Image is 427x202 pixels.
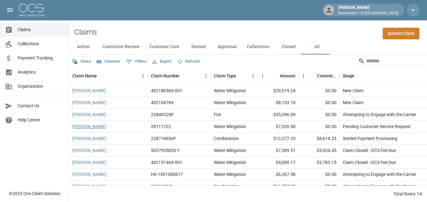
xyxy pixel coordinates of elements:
[393,191,422,197] div: Total Rows: 14
[338,11,398,16] p: Restoration 1 of [GEOGRAPHIC_DATA]
[299,121,340,133] div: $0.00
[72,87,106,94] a: [PERSON_NAME]
[95,57,122,66] button: Select columns
[201,71,211,81] button: Menu
[69,39,427,54] div: dynamic tabs
[18,41,64,47] span: Collections
[18,83,64,90] span: Organization
[151,123,171,130] div: 20111722
[214,99,246,106] div: Water Mitigation
[343,171,416,177] div: Attempting to Engage with the Carrier
[242,39,274,54] button: Collections
[72,159,106,166] a: [PERSON_NAME]
[151,171,183,177] div: H0-1001085617
[151,135,176,142] div: 2287-H836P
[175,57,201,66] button: Refresh
[343,123,411,130] div: Pending Customer Service Request
[72,99,106,106] a: [PERSON_NAME]
[19,4,44,16] img: ocs-logo-white-transparent.png
[72,171,106,177] a: [PERSON_NAME]
[151,57,173,66] button: Export
[248,71,258,81] button: Menu
[258,157,299,169] div: $4,000.17
[358,56,426,67] div: Search
[258,133,299,145] div: $12,277.33
[151,159,182,166] div: 402151464-001
[214,183,239,189] div: Combination
[299,169,340,181] div: $0.00
[151,99,174,106] div: 402168789
[148,67,211,85] div: Claim Number
[4,4,16,16] button: open drawer
[69,39,97,54] button: Active
[144,39,184,54] button: Customer Care
[343,183,416,189] div: Attempting to Engage with the Carrier
[151,111,174,118] div: 2284R328F
[70,57,93,66] button: Views
[124,57,148,67] button: Show filters
[151,147,180,154] div: 5037955820-1
[343,111,416,118] div: Attempting to Engage with the Carrier
[18,69,64,76] span: Analytics
[69,67,148,85] div: Claim Name
[214,147,246,154] div: Water Mitigation
[317,67,336,85] div: Committed Amount
[258,71,267,81] button: Menu
[214,123,246,130] div: Water Mitigation
[72,123,106,130] a: [PERSON_NAME]
[211,67,258,85] div: Claim Type
[214,111,221,118] div: Fire
[299,181,340,193] div: $0.00
[151,67,180,85] div: Claim Number
[280,67,296,85] div: Amount
[18,55,64,61] span: Payment Tracking
[258,121,299,133] div: $7,326.90
[97,39,144,54] button: Contractor Review
[214,159,246,166] div: Water Mitigation
[9,190,60,197] div: © 2025 One Claim Solution
[72,183,106,189] a: [PERSON_NAME]
[299,97,340,109] div: $0.00
[354,71,363,80] button: Sort
[336,4,401,16] div: [PERSON_NAME]
[258,169,299,181] div: $6,367.58
[72,147,106,154] a: [PERSON_NAME]
[343,159,396,166] div: Claim Closed - OCS Fee Due
[72,135,106,142] a: [PERSON_NAME]
[308,71,317,80] button: Sort
[97,71,106,80] button: Sort
[258,85,299,97] div: $29,519.24
[299,67,340,85] div: Committed Amount
[258,109,299,121] div: $35,396.09
[18,103,64,109] span: Contact Us
[383,28,419,39] a: Submit Claim
[214,87,246,94] div: Water Mitigation
[214,171,246,177] div: Water Mitigation
[271,71,280,80] button: Sort
[299,145,340,157] div: $5,924.45
[184,39,213,54] button: Denied
[258,145,299,157] div: $7,389.51
[274,39,303,54] button: Closed
[343,99,363,106] div: New Claim
[214,135,239,142] div: Combination
[299,157,340,169] div: $3,783.15
[343,147,396,154] div: Claim Closed - OCS Fee Due
[236,71,245,80] button: Sort
[74,28,97,37] h2: Claims
[299,85,340,97] div: $0.00
[72,67,97,85] div: Claim Name
[151,183,172,189] div: 612694GQ
[299,133,340,145] div: $8,614.23
[72,111,106,118] a: [PERSON_NAME]
[303,39,331,54] button: All
[299,71,308,81] button: Menu
[258,67,299,85] div: Amount
[180,71,188,80] button: Sort
[343,87,363,94] div: New Claim
[18,117,64,123] span: Help Center
[299,109,340,121] div: $0.00
[214,67,236,85] div: Claim Type
[18,26,64,33] span: Claims
[258,97,299,109] div: $8,153.10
